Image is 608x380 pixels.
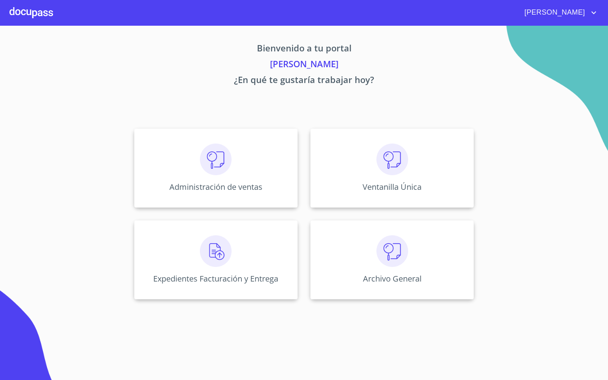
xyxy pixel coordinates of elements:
p: Ventanilla Única [363,181,422,192]
img: consulta.png [376,144,408,175]
p: [PERSON_NAME] [60,57,548,73]
p: Archivo General [363,273,422,284]
img: carga.png [200,235,232,267]
p: Expedientes Facturación y Entrega [153,273,278,284]
button: account of current user [519,6,598,19]
img: consulta.png [376,235,408,267]
img: consulta.png [200,144,232,175]
p: Bienvenido a tu portal [60,42,548,57]
p: ¿En qué te gustaría trabajar hoy? [60,73,548,89]
p: Administración de ventas [169,181,262,192]
span: [PERSON_NAME] [519,6,589,19]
